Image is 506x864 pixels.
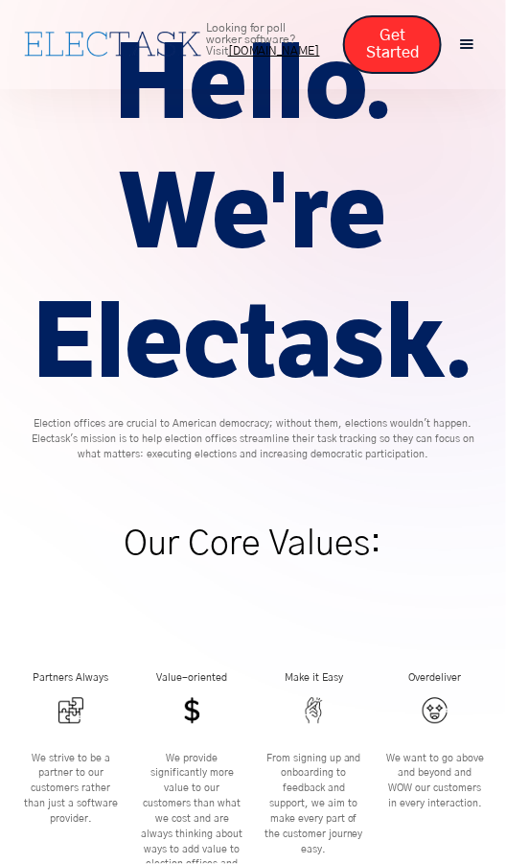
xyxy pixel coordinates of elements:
[25,502,480,588] h1: Our Core Values:
[25,19,480,408] h1: Hello. We're Electask.
[384,753,487,813] p: We want to go above and beyond and WOW our customers in every interaction.
[206,22,324,57] p: Looking for poll worker software? Visit
[263,753,365,859] p: From signing up and onboarding to feedback and support, we aim to make every part of the customer...
[263,669,365,689] div: Make it Easy
[20,669,123,689] div: Partners Always
[447,24,487,64] div: menu
[20,753,123,829] p: We strive to be a partner to our customers rather than just a software provider.
[19,27,206,61] a: home
[25,417,480,463] p: Election offices are crucial to American democracy; without them, elections wouldn't happen. Elec...
[384,669,487,689] div: Overdeliver
[343,15,442,74] a: Get Started
[141,669,243,689] div: Value-oriented
[228,45,320,57] a: [DOMAIN_NAME]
